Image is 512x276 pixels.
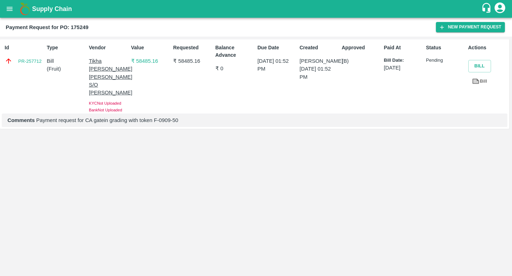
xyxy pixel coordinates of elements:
[468,75,491,88] a: Bill
[1,1,18,17] button: open drawer
[426,57,465,64] p: Pending
[426,44,465,51] p: Status
[494,1,506,16] div: account of current user
[6,24,89,30] b: Payment Request for PO: 175249
[300,65,339,81] p: [DATE] 01:52 PM
[89,57,128,96] p: Tikha [PERSON_NAME] [PERSON_NAME] S/O [PERSON_NAME]
[47,65,86,73] p: ( Fruit )
[7,117,35,123] b: Comments
[215,65,255,72] p: ₹ 0
[300,44,339,51] p: Created
[436,22,505,32] button: New Payment Request
[32,4,481,14] a: Supply Chain
[173,57,212,65] p: ₹ 58485.16
[468,60,491,72] button: Bill
[384,57,423,64] p: Bill Date:
[47,57,86,65] p: Bill
[32,5,72,12] b: Supply Chain
[173,44,212,51] p: Requested
[384,44,423,51] p: Paid At
[18,2,32,16] img: logo
[300,57,339,65] p: [PERSON_NAME]
[257,57,297,73] p: [DATE] 01:52 PM
[89,44,128,51] p: Vendor
[257,44,297,51] p: Due Date
[384,64,423,72] p: [DATE]
[468,44,507,51] p: Actions
[89,108,122,112] span: Bank Not Uploaded
[5,44,44,51] p: Id
[342,44,381,51] p: Approved
[18,58,42,65] a: PR-257712
[215,44,255,59] p: Balance Advance
[131,57,170,65] p: ₹ 58485.16
[342,57,381,65] p: (B)
[131,44,170,51] p: Value
[89,101,121,105] span: KYC Not Uploaded
[7,116,502,124] p: Payment request for CA gatein grading with token F-0909-50
[481,2,494,15] div: customer-support
[47,44,86,51] p: Type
